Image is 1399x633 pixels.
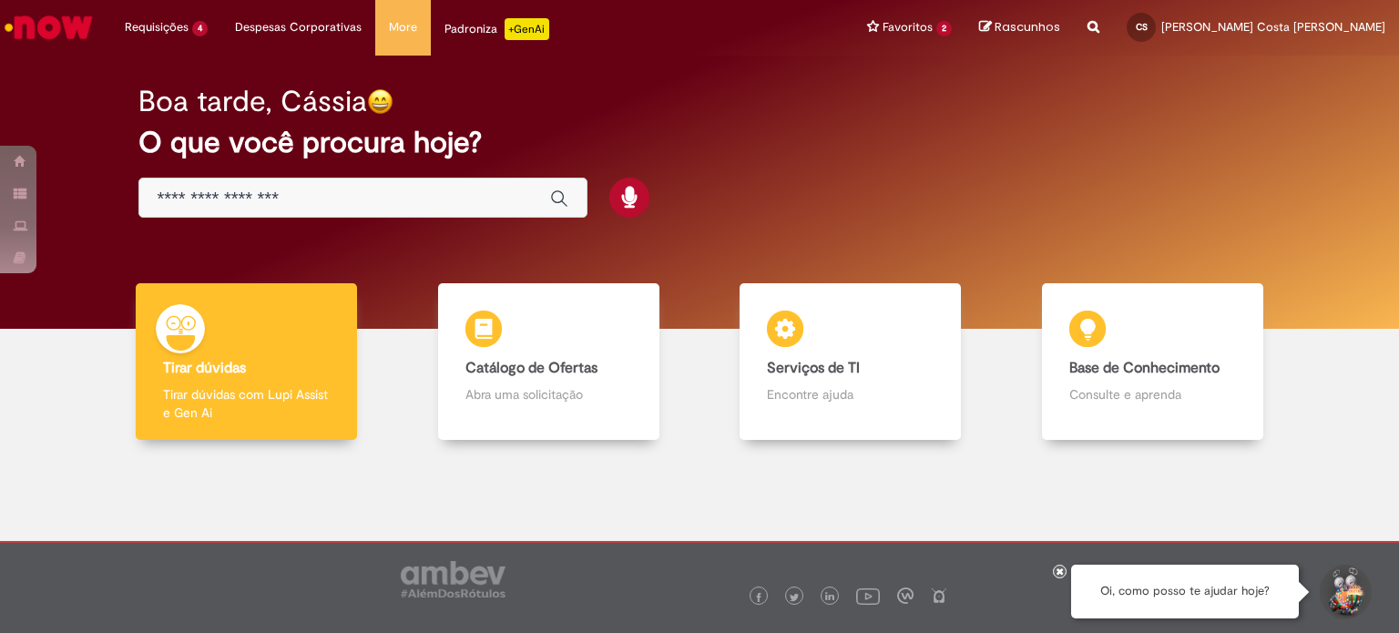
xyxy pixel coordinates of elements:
[790,593,799,602] img: logo_footer_twitter.png
[825,592,834,603] img: logo_footer_linkedin.png
[96,283,398,441] a: Tirar dúvidas Tirar dúvidas com Lupi Assist e Gen Ai
[163,359,246,377] b: Tirar dúvidas
[465,385,632,403] p: Abra uma solicitação
[883,18,933,36] span: Favoritos
[138,127,1261,158] h2: O que você procura hoje?
[1071,565,1299,618] div: Oi, como posso te ajudar hoje?
[401,561,505,597] img: logo_footer_ambev_rotulo_gray.png
[1317,565,1372,619] button: Iniciar Conversa de Suporte
[1161,19,1385,35] span: [PERSON_NAME] Costa [PERSON_NAME]
[856,584,880,607] img: logo_footer_youtube.png
[235,18,362,36] span: Despesas Corporativas
[995,18,1060,36] span: Rascunhos
[192,21,208,36] span: 4
[754,593,763,602] img: logo_footer_facebook.png
[897,587,914,604] img: logo_footer_workplace.png
[138,86,367,117] h2: Boa tarde, Cássia
[367,88,393,115] img: happy-face.png
[767,359,860,377] b: Serviços de TI
[398,283,700,441] a: Catálogo de Ofertas Abra uma solicitação
[125,18,189,36] span: Requisições
[1136,21,1148,33] span: CS
[931,587,947,604] img: logo_footer_naosei.png
[699,283,1002,441] a: Serviços de TI Encontre ajuda
[389,18,417,36] span: More
[465,359,597,377] b: Catálogo de Ofertas
[979,19,1060,36] a: Rascunhos
[767,385,934,403] p: Encontre ajuda
[1069,385,1236,403] p: Consulte e aprenda
[444,18,549,40] div: Padroniza
[936,21,952,36] span: 2
[2,9,96,46] img: ServiceNow
[163,385,330,422] p: Tirar dúvidas com Lupi Assist e Gen Ai
[1002,283,1304,441] a: Base de Conhecimento Consulte e aprenda
[505,18,549,40] p: +GenAi
[1069,359,1220,377] b: Base de Conhecimento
